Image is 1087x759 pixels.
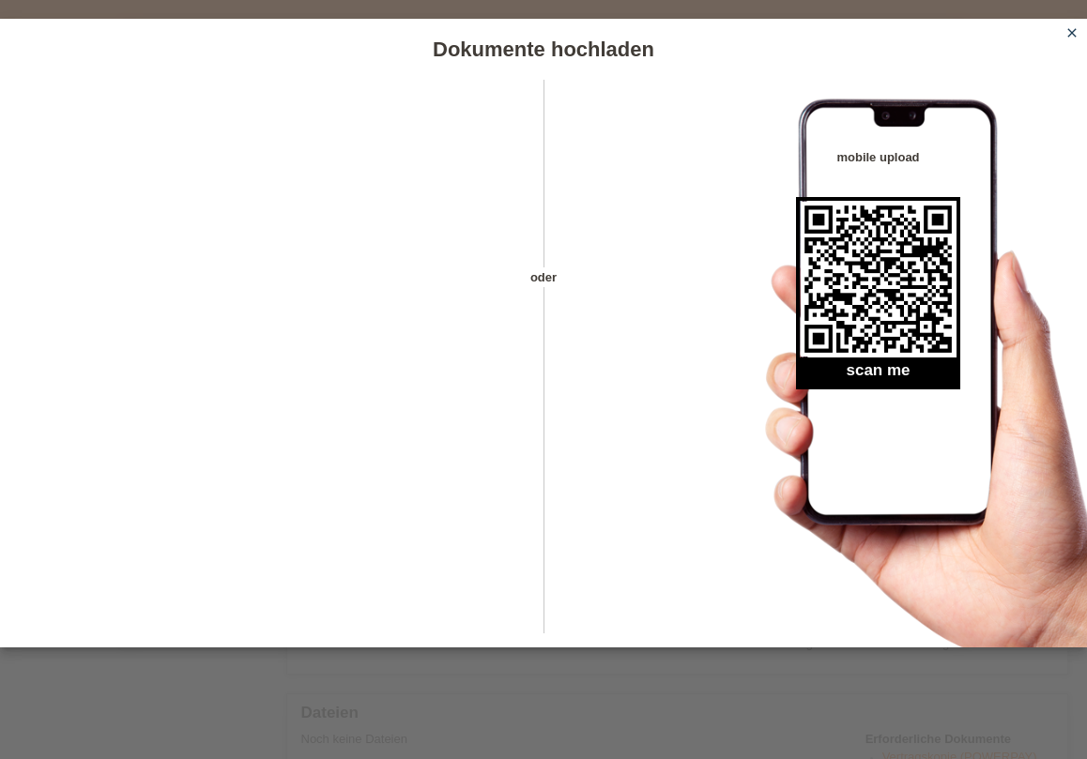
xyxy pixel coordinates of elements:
a: close [1060,23,1084,45]
i: close [1064,25,1079,40]
h2: scan me [796,361,960,389]
span: oder [511,267,576,287]
iframe: Upload [28,127,511,596]
h4: mobile upload [796,150,960,164]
